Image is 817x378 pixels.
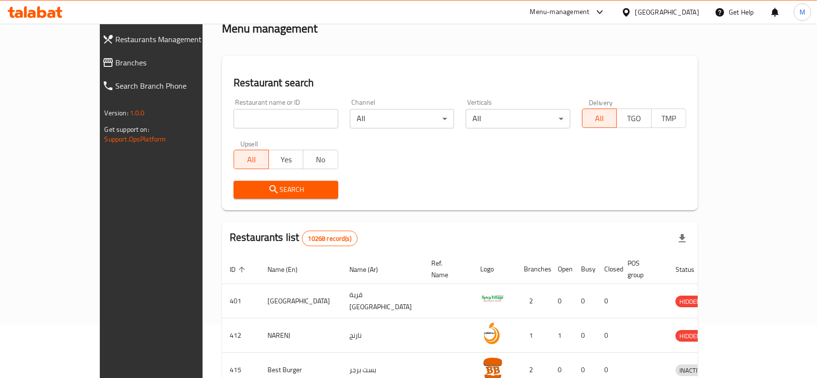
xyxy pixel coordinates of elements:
[241,184,330,196] span: Search
[676,330,705,342] div: HIDDEN
[676,296,705,307] span: HIDDEN
[303,150,338,169] button: No
[656,111,683,126] span: TMP
[597,284,620,318] td: 0
[273,153,300,167] span: Yes
[480,321,504,346] img: NARENJ
[302,231,358,246] div: Total records count
[597,318,620,353] td: 0
[234,150,269,169] button: All
[234,76,686,90] h2: Restaurant search
[238,153,265,167] span: All
[589,99,613,106] label: Delivery
[516,254,550,284] th: Branches
[307,153,334,167] span: No
[582,109,617,128] button: All
[586,111,613,126] span: All
[550,318,573,353] td: 1
[676,365,708,376] span: INACTIVE
[116,33,229,45] span: Restaurants Management
[94,74,236,97] a: Search Branch Phone
[230,264,248,275] span: ID
[676,264,707,275] span: Status
[466,109,570,128] div: All
[234,109,338,128] input: Search for restaurant name or ID..
[635,7,699,17] div: [GEOGRAPHIC_DATA]
[342,318,424,353] td: نارنج
[130,107,145,119] span: 1.0.0
[628,257,656,281] span: POS group
[472,254,516,284] th: Logo
[268,150,304,169] button: Yes
[105,123,149,136] span: Get support on:
[550,284,573,318] td: 0
[342,284,424,318] td: قرية [GEOGRAPHIC_DATA]
[597,254,620,284] th: Closed
[800,7,805,17] span: M
[349,264,391,275] span: Name (Ar)
[267,264,310,275] span: Name (En)
[230,230,358,246] h2: Restaurants list
[116,57,229,68] span: Branches
[480,287,504,311] img: Spicy Village
[260,284,342,318] td: [GEOGRAPHIC_DATA]
[431,257,461,281] span: Ref. Name
[116,80,229,92] span: Search Branch Phone
[350,109,455,128] div: All
[240,140,258,147] label: Upsell
[616,109,652,128] button: TGO
[671,227,694,250] div: Export file
[222,284,260,318] td: 401
[516,318,550,353] td: 1
[573,318,597,353] td: 0
[516,284,550,318] td: 2
[234,181,338,199] button: Search
[105,107,128,119] span: Version:
[621,111,648,126] span: TGO
[260,318,342,353] td: NARENJ
[94,28,236,51] a: Restaurants Management
[94,51,236,74] a: Branches
[573,254,597,284] th: Busy
[550,254,573,284] th: Open
[676,331,705,342] span: HIDDEN
[222,318,260,353] td: 412
[573,284,597,318] td: 0
[222,21,317,36] h2: Menu management
[302,234,357,243] span: 10268 record(s)
[651,109,687,128] button: TMP
[530,6,590,18] div: Menu-management
[105,133,166,145] a: Support.OpsPlatform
